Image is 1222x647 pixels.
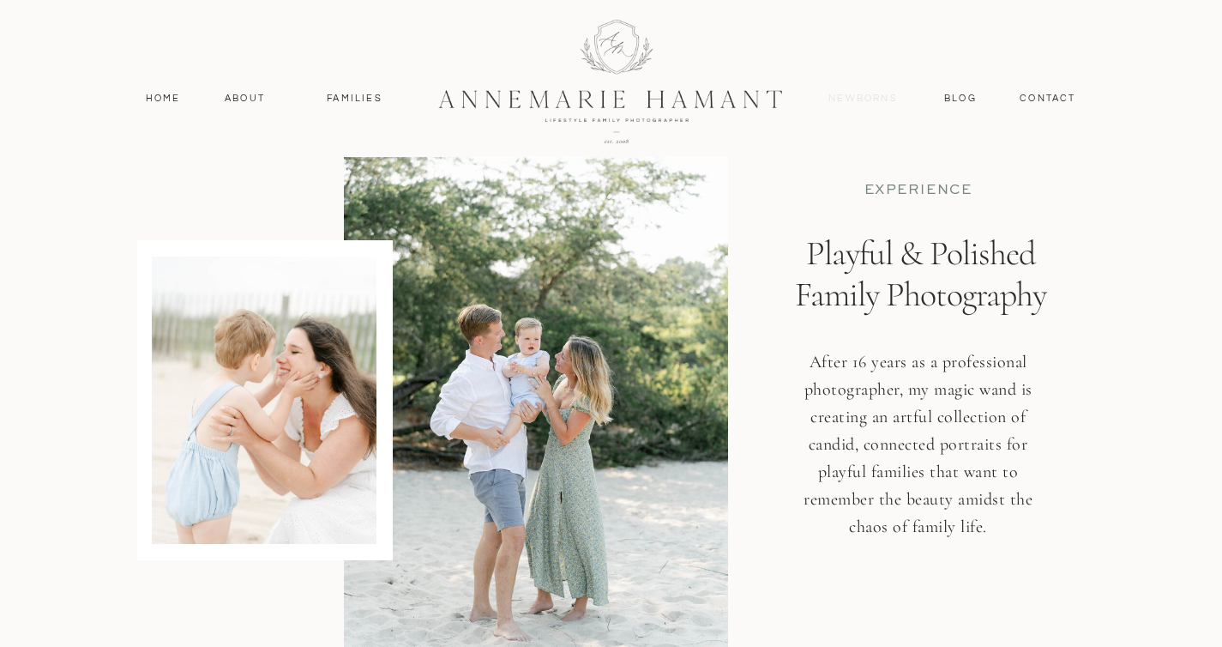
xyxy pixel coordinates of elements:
[138,91,189,106] a: Home
[1011,91,1086,106] a: contact
[316,91,394,106] a: Families
[941,91,981,106] a: Blog
[822,91,905,106] a: Newborns
[220,91,270,106] a: About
